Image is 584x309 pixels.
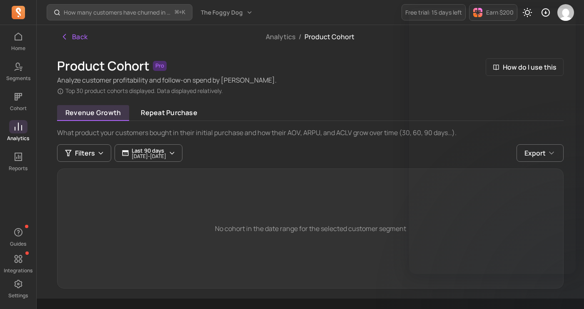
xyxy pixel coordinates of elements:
[132,105,206,121] a: Repeat purchase
[57,28,91,45] button: Back
[7,135,29,142] p: Analytics
[405,8,462,17] p: Free trial: 15 days left
[175,8,179,18] kbd: ⌘
[556,281,576,301] iframe: To enrich screen reader interactions, please activate Accessibility in Grammarly extension settings
[11,45,25,52] p: Home
[9,165,27,172] p: Reports
[64,8,172,17] p: How many customers have churned in the period?
[132,154,166,159] p: [DATE] - [DATE]
[409,8,576,274] iframe: To enrich screen reader interactions, please activate Accessibility in Grammarly extension settings
[57,58,150,73] h1: Product Cohort
[557,4,574,21] img: avatar
[4,267,32,274] p: Integrations
[57,75,277,85] p: Analyze customer profitability and follow-on spend by [PERSON_NAME].
[215,224,406,234] p: No cohort in the date range for the selected customer segment
[115,144,182,162] button: Last 90 days[DATE]-[DATE]
[304,32,354,41] span: Product Cohort
[196,5,258,20] button: The Foggy Dog
[75,148,95,158] span: Filters
[10,241,26,247] p: Guides
[57,105,129,121] a: Revenue growth
[132,147,166,154] p: Last 90 days
[9,224,27,249] button: Guides
[295,32,304,41] span: /
[47,4,192,20] button: How many customers have churned in the period?⌘+K
[201,8,243,17] span: The Foggy Dog
[519,4,536,21] button: Toggle dark mode
[6,75,30,82] p: Segments
[153,61,167,71] span: Pro
[469,4,517,21] button: Earn $200
[57,87,277,95] p: Top 30 product cohorts displayed. Data displayed relatively.
[8,292,28,299] p: Settings
[57,144,111,162] button: Filters
[175,8,185,17] span: +
[402,4,466,20] a: Free trial: 15 days left
[57,128,564,138] p: What product your customers bought in their initial purchase and how their AOV, ARPU, and ACLV gr...
[266,32,295,41] a: Analytics
[182,9,185,16] kbd: K
[10,105,27,112] p: Cohort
